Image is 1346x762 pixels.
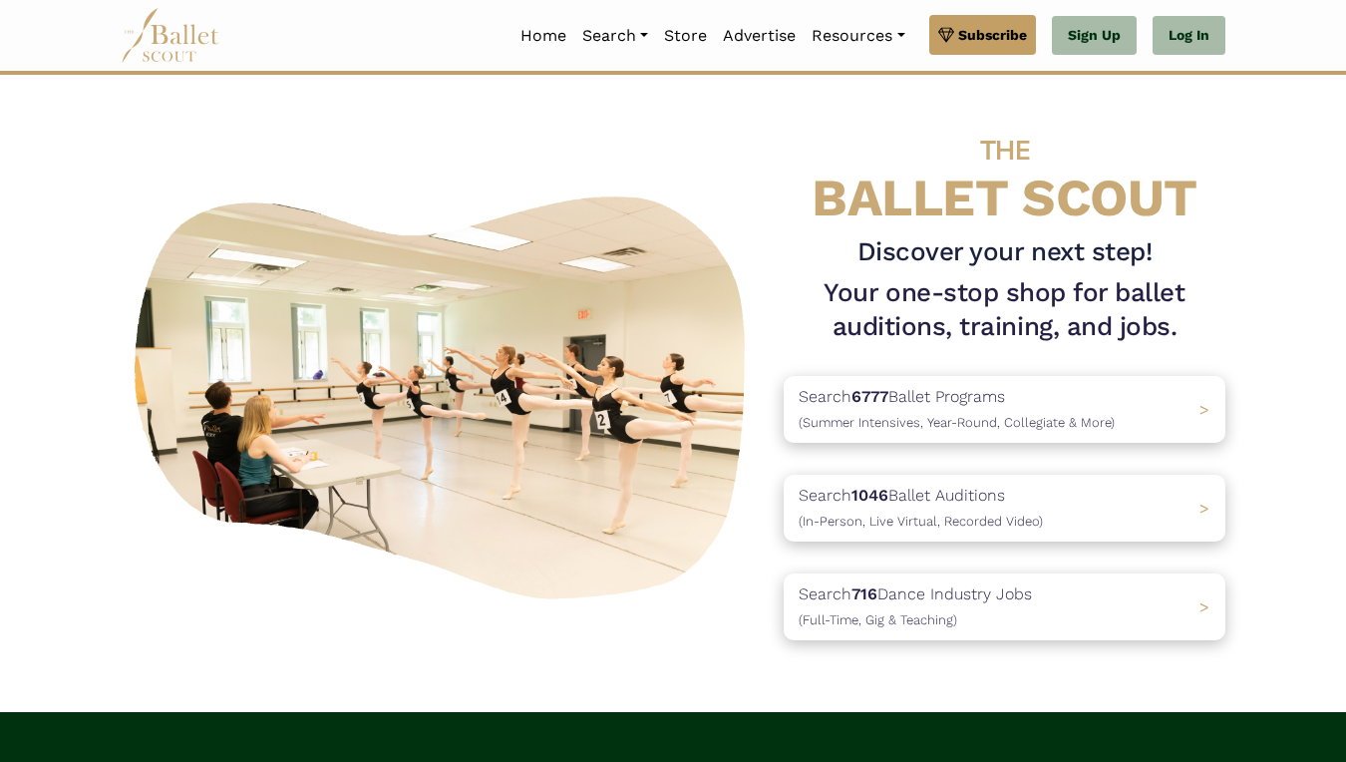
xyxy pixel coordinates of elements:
span: (Full-Time, Gig & Teaching) [799,612,957,627]
span: THE [980,134,1030,167]
a: Advertise [715,15,804,57]
a: Store [656,15,715,57]
span: > [1199,499,1209,518]
a: Sign Up [1052,16,1137,56]
span: > [1199,400,1209,419]
a: Search716Dance Industry Jobs(Full-Time, Gig & Teaching) > [784,573,1225,640]
b: 1046 [851,486,888,505]
span: (In-Person, Live Virtual, Recorded Video) [799,514,1043,529]
a: Subscribe [929,15,1036,55]
h3: Discover your next step! [784,235,1225,269]
h4: BALLET SCOUT [784,115,1225,227]
a: Search [574,15,656,57]
a: Search6777Ballet Programs(Summer Intensives, Year-Round, Collegiate & More)> [784,376,1225,443]
p: Search Dance Industry Jobs [799,581,1032,632]
span: > [1199,597,1209,616]
b: 6777 [851,387,888,406]
img: gem.svg [938,24,954,46]
a: Search1046Ballet Auditions(In-Person, Live Virtual, Recorded Video) > [784,475,1225,542]
span: Subscribe [958,24,1027,46]
a: Resources [804,15,912,57]
p: Search Ballet Auditions [799,483,1043,534]
b: 716 [851,584,877,603]
span: (Summer Intensives, Year-Round, Collegiate & More) [799,415,1115,430]
p: Search Ballet Programs [799,384,1115,435]
img: A group of ballerinas talking to each other in a ballet studio [121,178,768,609]
a: Log In [1153,16,1225,56]
h1: Your one-stop shop for ballet auditions, training, and jobs. [784,276,1225,344]
a: Home [512,15,574,57]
